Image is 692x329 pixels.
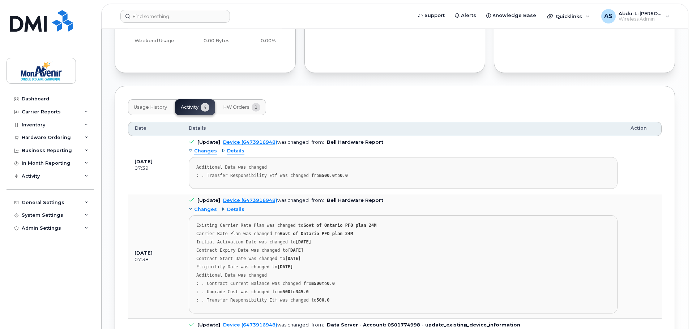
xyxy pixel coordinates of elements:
[134,250,153,256] b: [DATE]
[223,198,277,203] a: Device (6473916948)
[134,104,167,110] span: Usage History
[296,239,311,244] strong: [DATE]
[223,104,249,110] span: HW Orders
[223,322,277,328] a: Device (6473916948)
[128,29,185,53] td: Weekend Usage
[619,10,662,16] span: Abdu-L-[PERSON_NAME]
[327,281,335,286] strong: 0.0
[303,223,376,228] strong: Govt of Ontario PFO plan 24M
[196,289,610,295] div: : . Upgrade Cost was changed from to
[223,139,277,145] a: Device (6473916948)
[135,125,146,131] span: Date
[134,165,176,172] div: 07:39
[197,198,220,203] b: [Update]
[285,256,301,261] strong: [DATE]
[316,298,329,303] strong: 500.0
[227,148,244,155] span: Details
[196,165,610,170] div: Additional Data was changed
[185,29,236,53] td: 0.00 Bytes
[196,231,610,237] div: Carrier Rate Plan was changed to
[196,273,610,278] div: Additional Data was changed
[227,206,244,213] span: Details
[327,198,383,203] b: Bell Hardware Report
[327,322,520,328] b: Data Server - Account: 0501774998 - update_existing_device_information
[252,103,260,112] span: 1
[296,289,309,294] strong: 345.0
[223,322,309,328] div: was changed
[322,173,335,178] strong: 500.0
[196,281,610,286] div: : . Contract Current Balance was changed from to
[424,12,445,19] span: Support
[340,173,348,178] strong: 0.0
[128,29,282,53] tr: Friday from 6:00pm to Monday 8:00am
[197,322,220,328] b: [Update]
[556,13,582,19] span: Quicklinks
[134,159,153,164] b: [DATE]
[481,8,541,23] a: Knowledge Base
[197,139,220,145] b: [Update]
[461,12,476,19] span: Alerts
[194,206,217,213] span: Changes
[312,139,324,145] span: from:
[236,29,282,53] td: 0.00%
[450,8,481,23] a: Alerts
[196,298,610,303] div: : . Transfer Responsibility Etf was changed to
[312,322,324,328] span: from:
[196,223,610,228] div: Existing Carrier Rate Plan was changed to
[624,122,662,136] th: Action
[619,16,662,22] span: Wireless Admin
[277,264,293,269] strong: [DATE]
[194,148,217,155] span: Changes
[596,9,675,23] div: Abdu-L-Kerim Sandooya
[223,139,309,145] div: was changed
[312,198,324,203] span: from:
[134,256,176,263] div: 07:38
[196,239,610,245] div: Initial Activation Date was changed to
[196,248,610,253] div: Contract Expiry Date was changed to
[288,248,303,253] strong: [DATE]
[196,173,610,178] div: : . Transfer Responsibility Etf was changed from to
[413,8,450,23] a: Support
[196,264,610,270] div: Eligibility Date was changed to
[542,9,595,23] div: Quicklinks
[327,139,383,145] b: Bell Hardware Report
[120,10,230,23] input: Find something...
[196,256,610,261] div: Contract Start Date was changed to
[223,198,309,203] div: was changed
[492,12,536,19] span: Knowledge Base
[314,281,322,286] strong: 500
[189,125,206,131] span: Details
[604,12,612,21] span: AS
[280,231,353,236] strong: Govt of Ontario PFO plan 24M
[282,289,290,294] strong: 500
